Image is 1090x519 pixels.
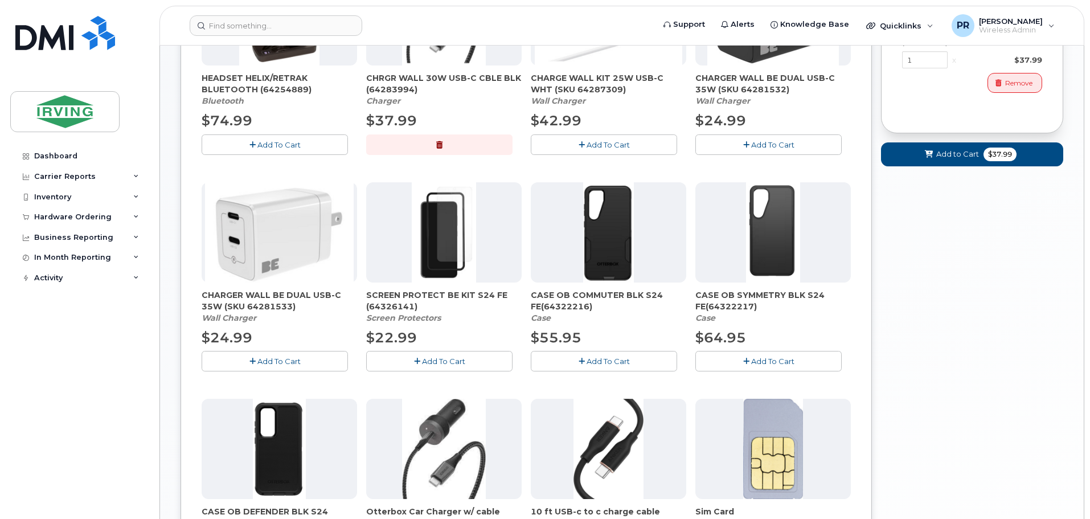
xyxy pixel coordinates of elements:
span: CASE OB SYMMETRY BLK S24 FE(64322217) [695,289,851,312]
span: $22.99 [366,329,417,346]
span: Add to Cart [936,149,979,160]
span: CHARGE WALL KIT 25W USB-C WHT (SKU 64287309) [531,72,686,95]
span: Add To Cart [422,357,465,366]
span: $74.99 [202,112,252,129]
button: Add to Cart $37.99 [881,142,1063,166]
button: Add To Cart [695,351,842,371]
em: Screen Protectors [366,313,441,323]
span: SCREEN PROTECT BE KIT S24 FE (64326141) [366,289,522,312]
em: Wall Charger [695,96,750,106]
span: CHARGER WALL BE DUAL USB-C 35W (SKU 64281533) [202,289,357,312]
span: $37.99 [366,112,417,129]
em: Wall Charger [202,313,256,323]
button: Add To Cart [202,134,348,154]
span: Add To Cart [751,357,794,366]
div: HEADSET HELIX/RETRAK BLUETOOTH (64254889) [202,72,357,107]
img: s24_fe_ob_Def.png [253,399,306,499]
button: Remove [987,73,1042,93]
div: CASE OB COMMUTER BLK S24 FE(64322216) [531,289,686,324]
span: CASE OB COMMUTER BLK S24 FE(64322216) [531,289,686,312]
div: CHRGR WALL 30W USB-C CBLE BLK (64283994) [366,72,522,107]
span: $24.99 [695,112,746,129]
button: Add To Cart [366,351,513,371]
div: $37.99 [961,55,1042,66]
img: image003.png [412,182,477,283]
em: Case [695,313,715,323]
img: ACCUS210715h8yE8.jpg [573,399,644,499]
span: Wireless Admin [979,26,1043,35]
div: Poirier, Robert [944,14,1063,37]
div: CASE OB SYMMETRY BLK S24 FE(64322217) [695,289,851,324]
span: CHRGR WALL 30W USB-C CBLE BLK (64283994) [366,72,522,95]
span: $24.99 [202,329,252,346]
a: Alerts [713,13,763,36]
span: Add To Cart [257,140,301,149]
img: s24_FE_ob_com.png [583,182,634,283]
div: CHARGE WALL KIT 25W USB-C WHT (SKU 64287309) [531,72,686,107]
div: CHARGER WALL BE DUAL USB-C 35W (SKU 64281532) [695,72,851,107]
a: Support [655,13,713,36]
span: PR [957,19,969,32]
img: multisim.png [743,399,804,499]
span: [PERSON_NAME] [979,17,1043,26]
button: Add To Cart [202,351,348,371]
span: Add To Cart [257,357,301,366]
em: Charger [366,96,400,106]
button: Add To Cart [531,351,677,371]
span: Knowledge Base [780,19,849,30]
em: Wall Charger [531,96,585,106]
div: x [948,55,961,66]
div: CHARGER WALL BE DUAL USB-C 35W (SKU 64281533) [202,289,357,324]
img: s24_fe_ob_sym.png [746,182,800,283]
span: Add To Cart [751,140,794,149]
span: Add To Cart [587,140,630,149]
span: $37.99 [984,148,1017,161]
button: Add To Cart [531,134,677,154]
img: BE.png [205,182,354,283]
span: Support [673,19,705,30]
span: HEADSET HELIX/RETRAK BLUETOOTH (64254889) [202,72,357,95]
div: Quicklinks [858,14,941,37]
span: Add To Cart [587,357,630,366]
button: Add To Cart [695,134,842,154]
div: SCREEN PROTECT BE KIT S24 FE (64326141) [366,289,522,324]
span: $64.95 [695,329,746,346]
input: Find something... [190,15,362,36]
span: Remove [1005,78,1032,88]
a: Knowledge Base [763,13,857,36]
em: Case [531,313,551,323]
span: Alerts [731,19,755,30]
img: download.jpg [402,399,486,499]
span: Quicklinks [880,21,921,30]
span: $55.95 [531,329,581,346]
span: $42.99 [531,112,581,129]
span: CHARGER WALL BE DUAL USB-C 35W (SKU 64281532) [695,72,851,95]
em: Bluetooth [202,96,244,106]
